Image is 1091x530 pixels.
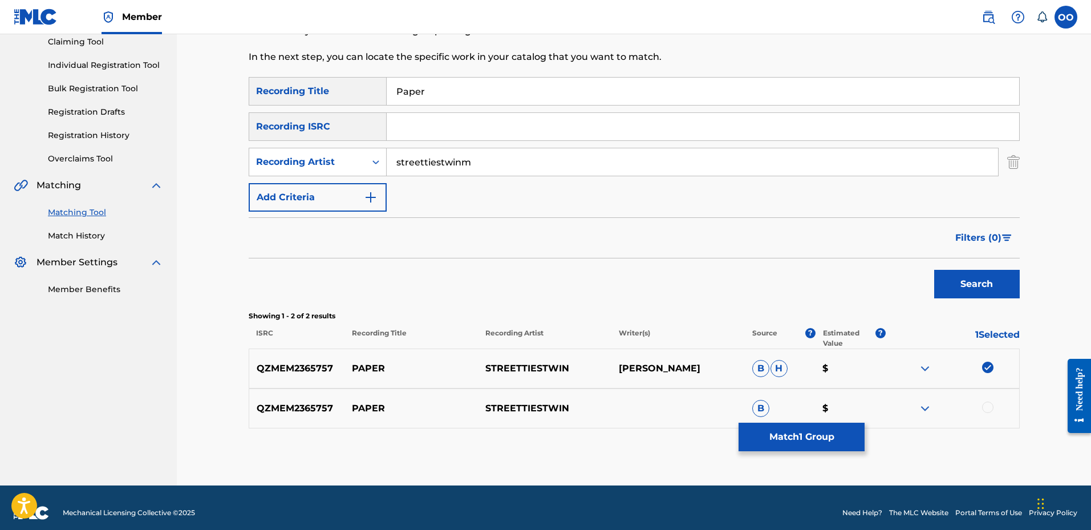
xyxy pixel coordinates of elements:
p: Recording Artist [478,328,611,349]
img: help [1011,10,1025,24]
img: 9d2ae6d4665cec9f34b9.svg [364,191,378,204]
img: Delete Criterion [1007,148,1020,176]
img: expand [918,362,932,375]
p: QZMEM2365757 [249,362,345,375]
p: PAPER [344,402,478,415]
a: Public Search [977,6,1000,29]
div: Notifications [1036,11,1048,23]
a: Match History [48,230,163,242]
div: User Menu [1055,6,1077,29]
button: Filters (0) [948,224,1020,252]
a: Bulk Registration Tool [48,83,163,95]
button: Search [934,270,1020,298]
img: expand [918,402,932,415]
img: deselect [982,362,993,373]
button: Add Criteria [249,183,387,212]
p: Recording Title [344,328,477,349]
a: Portal Terms of Use [955,508,1022,518]
a: Overclaims Tool [48,153,163,165]
span: Member [122,10,162,23]
p: Showing 1 - 2 of 2 results [249,311,1020,321]
form: Search Form [249,77,1020,304]
img: filter [1002,234,1012,241]
span: B [752,400,769,417]
a: Member Benefits [48,284,163,296]
a: Need Help? [842,508,882,518]
img: expand [149,256,163,269]
span: Member Settings [36,256,117,269]
p: STREETTIESTWIN [478,362,611,375]
p: 1 Selected [886,328,1019,349]
a: Individual Registration Tool [48,59,163,71]
a: Claiming Tool [48,36,163,48]
img: search [982,10,995,24]
p: ISRC [249,328,344,349]
p: $ [815,362,886,375]
span: ? [805,328,816,338]
div: Help [1007,6,1029,29]
span: Filters ( 0 ) [955,231,1001,245]
a: Privacy Policy [1029,508,1077,518]
a: Registration History [48,130,163,141]
p: Estimated Value [823,328,875,349]
a: Matching Tool [48,207,163,219]
p: In the next step, you can locate the specific work in your catalog that you want to match. [249,50,842,64]
a: Registration Drafts [48,106,163,118]
a: The MLC Website [889,508,948,518]
p: Writer(s) [611,328,745,349]
iframe: Resource Center [1059,350,1091,442]
div: Recording Artist [256,155,359,169]
span: H [770,360,788,377]
p: $ [815,402,886,415]
iframe: Chat Widget [1034,475,1091,530]
button: Match1 Group [739,423,865,451]
p: [PERSON_NAME] [611,362,745,375]
p: PAPER [344,362,478,375]
img: Matching [14,179,28,192]
p: QZMEM2365757 [249,402,345,415]
p: Source [752,328,777,349]
p: STREETTIESTWIN [478,402,611,415]
span: Matching [36,179,81,192]
img: expand [149,179,163,192]
div: Drag [1037,487,1044,521]
img: Member Settings [14,256,27,269]
img: MLC Logo [14,9,58,25]
span: ? [875,328,886,338]
img: Top Rightsholder [102,10,115,24]
span: Mechanical Licensing Collective © 2025 [63,508,195,518]
span: B [752,360,769,377]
